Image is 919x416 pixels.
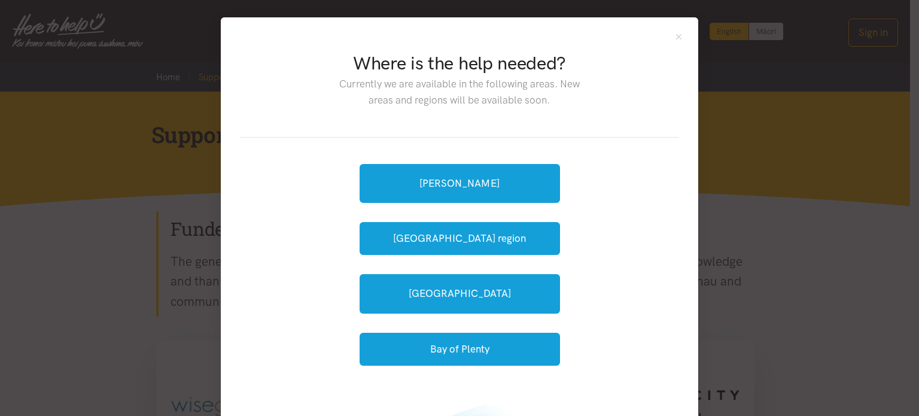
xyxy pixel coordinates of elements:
[674,32,684,42] button: Close
[330,51,589,76] h2: Where is the help needed?
[360,274,560,313] a: [GEOGRAPHIC_DATA]
[330,76,589,108] p: Currently we are available in the following areas. New areas and regions will be available soon.
[360,222,560,255] button: [GEOGRAPHIC_DATA] region
[360,333,560,366] button: Bay of Plenty
[360,164,560,203] a: [PERSON_NAME]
